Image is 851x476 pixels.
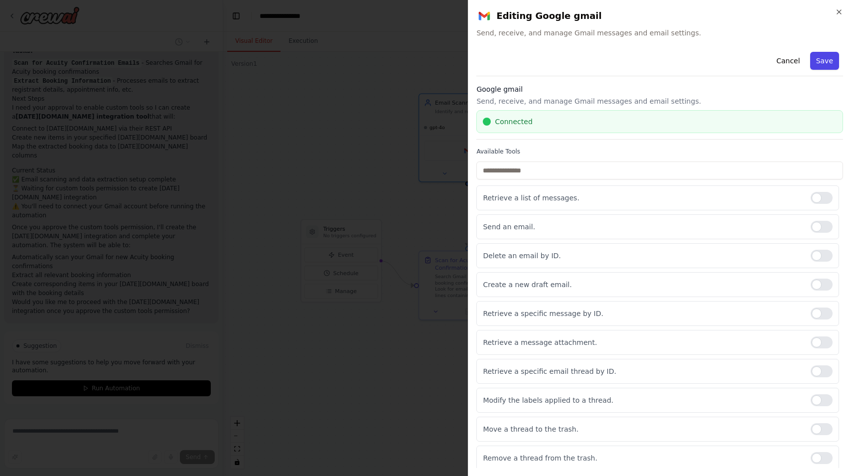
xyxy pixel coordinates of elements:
p: Delete an email by ID. [483,251,803,261]
p: Retrieve a specific email thread by ID. [483,366,803,376]
p: Retrieve a message attachment. [483,337,803,347]
span: Connected [495,117,532,127]
button: Save [810,52,839,70]
h3: Google gmail [476,84,843,94]
span: Send, receive, and manage Gmail messages and email settings. [476,28,843,38]
p: Move a thread to the trash. [483,424,803,434]
p: Send an email. [483,222,803,232]
p: Modify the labels applied to a thread. [483,395,803,405]
p: Retrieve a specific message by ID. [483,309,803,318]
p: Remove a thread from the trash. [483,453,803,463]
p: Send, receive, and manage Gmail messages and email settings. [476,96,843,106]
p: Create a new draft email. [483,280,803,290]
h2: Editing Google gmail [476,8,843,24]
p: Retrieve a list of messages. [483,193,803,203]
button: Cancel [770,52,806,70]
img: Google gmail [476,8,492,24]
label: Available Tools [476,148,843,156]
